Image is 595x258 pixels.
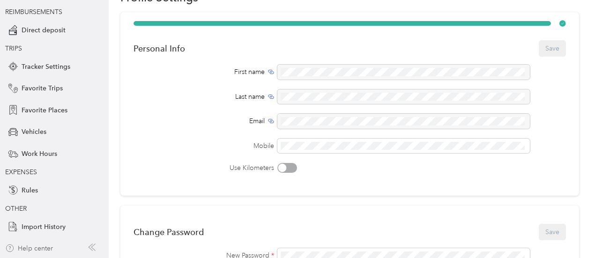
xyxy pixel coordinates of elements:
span: Last name [235,92,265,102]
span: Direct deposit [22,25,66,35]
span: Work Hours [22,149,57,159]
span: First name [234,67,265,77]
span: Vehicles [22,127,46,137]
label: Mobile [134,141,275,151]
span: Import History [22,222,66,232]
iframe: Everlance-gr Chat Button Frame [543,206,595,258]
div: Personal Info [134,44,185,53]
span: REIMBURSEMENTS [5,8,62,16]
span: OTHER [5,205,27,213]
span: Email [249,116,265,126]
span: Favorite Trips [22,83,63,93]
div: Change Password [134,227,204,237]
span: Favorite Places [22,105,67,115]
label: Use Kilometers [134,163,275,173]
button: Help center [5,243,53,253]
span: TRIPS [5,44,22,52]
span: Rules [22,185,38,195]
span: EXPENSES [5,168,37,176]
span: Tracker Settings [22,62,70,72]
